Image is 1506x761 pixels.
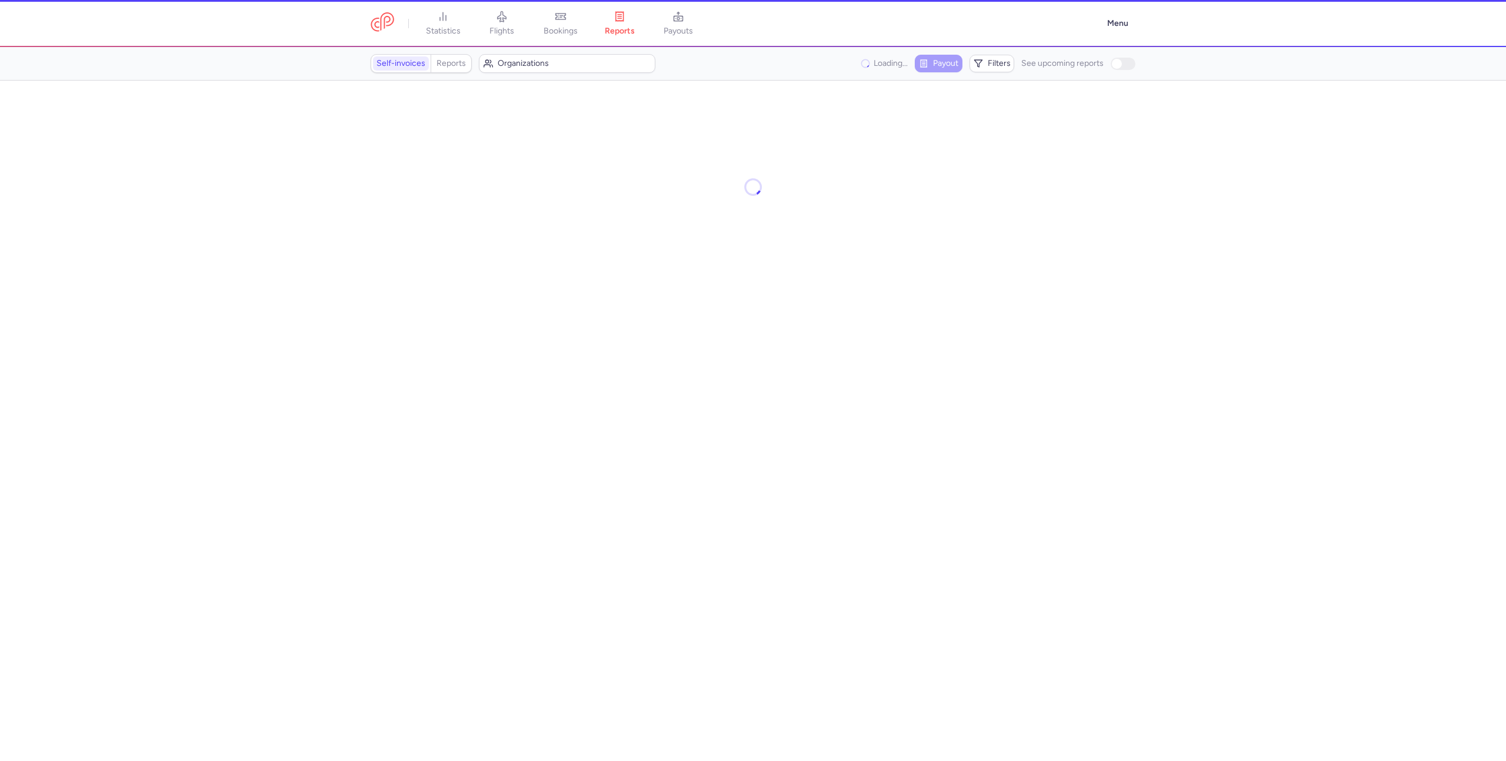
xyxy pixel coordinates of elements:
[915,55,962,72] button: Payout
[664,26,693,36] span: payouts
[472,11,531,36] a: flights
[489,26,514,36] span: flights
[479,54,655,73] button: Organizations
[531,11,590,36] a: bookings
[371,12,394,34] a: CitizenPlane red outlined logo
[859,58,908,69] div: Loading...
[605,26,635,36] span: reports
[1100,12,1135,35] button: Menu
[969,55,1014,72] button: Filters
[1021,59,1104,68] span: See upcoming reports
[544,26,578,36] span: bookings
[649,11,708,36] a: payouts
[426,26,461,36] span: statistics
[988,59,1011,68] span: Filters
[414,11,472,36] a: statistics
[933,59,958,68] span: Payout
[590,11,649,36] a: reports
[498,59,651,68] span: Organizations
